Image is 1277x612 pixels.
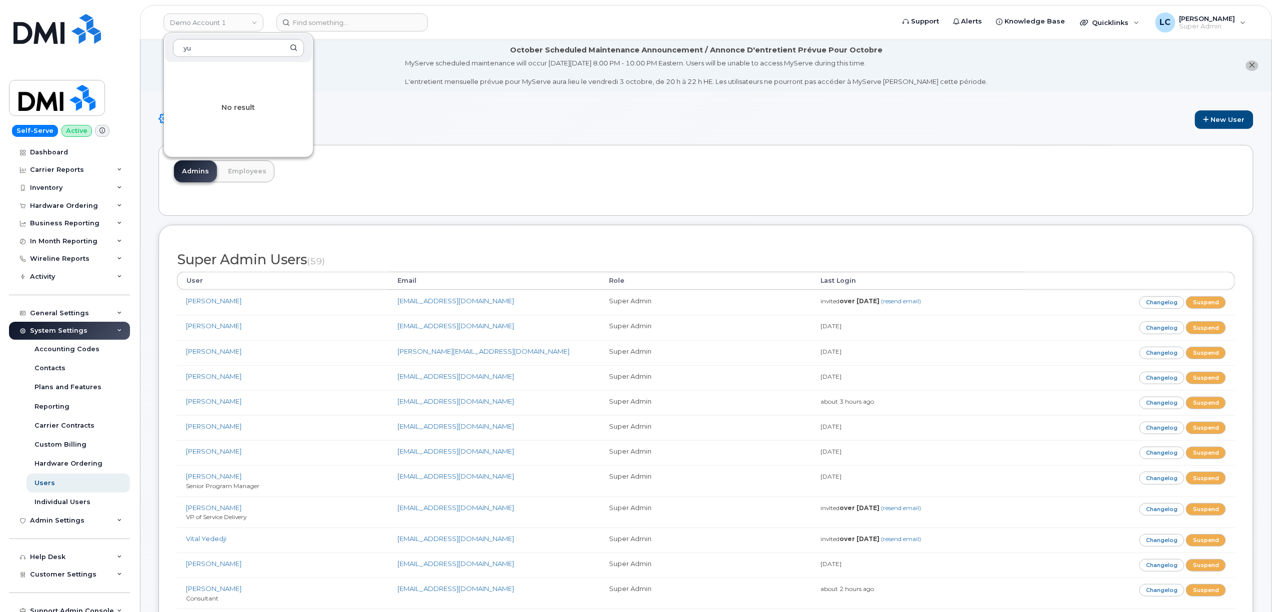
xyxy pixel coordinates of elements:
a: Suspend [1186,347,1226,359]
a: Changelog [1139,503,1185,516]
strong: over [DATE] [840,504,880,512]
a: Changelog [1139,321,1185,334]
small: (59) [307,256,325,266]
a: Employees [220,160,274,182]
a: [PERSON_NAME] [186,447,241,455]
small: [DATE] [821,448,842,455]
a: [EMAIL_ADDRESS][DOMAIN_NAME] [397,447,514,455]
a: Changelog [1139,347,1185,359]
small: VP of Service Delivery [186,513,246,521]
small: [DATE] [821,348,842,355]
a: Changelog [1139,472,1185,484]
td: Super Admin [600,415,811,440]
a: [PERSON_NAME] [186,297,241,305]
a: Changelog [1139,372,1185,384]
a: [PERSON_NAME] [186,347,241,355]
a: [PERSON_NAME] [186,585,241,593]
small: [DATE] [821,423,842,430]
a: [EMAIL_ADDRESS][DOMAIN_NAME] [397,535,514,543]
a: Suspend [1186,534,1226,547]
a: Changelog [1139,422,1185,434]
small: invited [821,297,921,305]
small: [DATE] [821,322,842,330]
a: [EMAIL_ADDRESS][DOMAIN_NAME] [397,372,514,380]
a: [PERSON_NAME] [186,422,241,430]
td: Super Admin [600,528,811,553]
td: Super Admin [600,465,811,496]
a: [EMAIL_ADDRESS][DOMAIN_NAME] [397,560,514,568]
small: invited [821,535,921,543]
a: Suspend [1186,296,1226,309]
small: [DATE] [821,373,842,380]
a: Changelog [1139,447,1185,459]
a: Suspend [1186,422,1226,434]
a: [EMAIL_ADDRESS][DOMAIN_NAME] [397,585,514,593]
th: Last Login [812,272,1023,290]
h2: Super Admin Users [177,252,1235,267]
a: Changelog [1139,584,1185,597]
a: Suspend [1186,584,1226,597]
a: [PERSON_NAME] [186,560,241,568]
button: close notification [1246,60,1258,71]
a: [PERSON_NAME] [186,504,241,512]
a: New User [1195,110,1253,129]
td: Super Admin [600,578,811,609]
strong: over [DATE] [840,297,880,305]
a: [PERSON_NAME] [186,322,241,330]
a: Changelog [1139,559,1185,572]
a: [PERSON_NAME] [186,472,241,480]
a: [PERSON_NAME][EMAIL_ADDRESS][DOMAIN_NAME] [397,347,569,355]
td: Super Admin [600,497,811,528]
small: Senior Program Manager [186,482,259,490]
a: [EMAIL_ADDRESS][DOMAIN_NAME] [397,297,514,305]
div: MyServe scheduled maintenance will occur [DATE][DATE] 8:00 PM - 10:00 PM Eastern. Users will be u... [405,58,988,86]
th: Email [388,272,600,290]
td: Super Admin [600,365,811,390]
a: Admins [174,160,217,182]
td: Super Admin [600,390,811,415]
a: Changelog [1139,296,1185,309]
th: Role [600,272,811,290]
a: [PERSON_NAME] [186,372,241,380]
a: Suspend [1186,472,1226,484]
a: [EMAIL_ADDRESS][DOMAIN_NAME] [397,322,514,330]
a: Changelog [1139,397,1185,409]
a: Vital Yededji [186,535,226,543]
a: Changelog [1139,534,1185,547]
td: Super Admin [600,340,811,365]
a: (resend email) [881,504,921,512]
td: Super Admin [600,315,811,340]
td: Super Admin [600,290,811,315]
a: [PERSON_NAME] [186,397,241,405]
small: about 2 hours ago [821,585,874,593]
a: (resend email) [881,297,921,305]
div: October Scheduled Maintenance Announcement / Annonce D'entretient Prévue Pour Octobre [510,45,883,55]
strong: over [DATE] [840,535,880,543]
a: Suspend [1186,559,1226,572]
a: [EMAIL_ADDRESS][DOMAIN_NAME] [397,472,514,480]
td: Super Admin [600,553,811,578]
a: Suspend [1186,321,1226,334]
small: Consultant [186,595,218,602]
a: [EMAIL_ADDRESS][DOMAIN_NAME] [397,504,514,512]
input: Search [173,39,304,57]
a: (resend email) [881,535,921,543]
a: Suspend [1186,372,1226,384]
div: No result [164,63,313,153]
h1: Admin Users [158,109,1253,129]
small: [DATE] [821,473,842,480]
small: invited [821,504,921,512]
a: [EMAIL_ADDRESS][DOMAIN_NAME] [397,397,514,405]
small: about 3 hours ago [821,398,874,405]
a: [EMAIL_ADDRESS][DOMAIN_NAME] [397,422,514,430]
small: [DATE] [821,560,842,568]
a: Suspend [1186,447,1226,459]
a: Suspend [1186,397,1226,409]
th: User [177,272,388,290]
td: Super Admin [600,440,811,465]
a: Suspend [1186,503,1226,516]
